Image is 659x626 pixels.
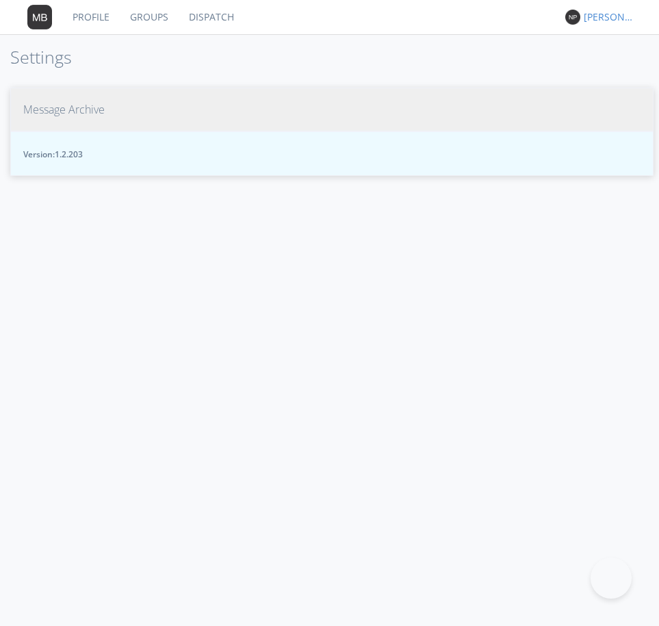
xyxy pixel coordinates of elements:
div: [PERSON_NAME] * [584,10,635,24]
iframe: Toggle Customer Support [591,558,632,599]
img: 373638.png [27,5,52,29]
span: Version: 1.2.203 [23,148,641,160]
span: Message Archive [23,102,105,118]
button: Version:1.2.203 [10,131,654,176]
button: Message Archive [10,88,654,132]
img: 373638.png [565,10,580,25]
